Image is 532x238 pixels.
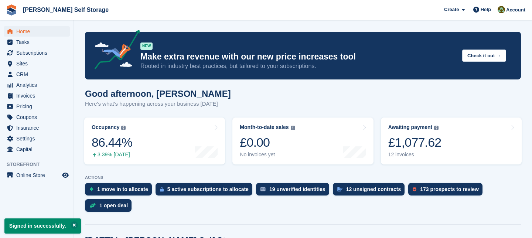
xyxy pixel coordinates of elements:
a: 1 move in to allocate [85,183,156,199]
a: menu [4,101,70,112]
a: menu [4,170,70,180]
img: move_ins_to_allocate_icon-fdf77a2bb77ea45bf5b3d319d69a93e2d87916cf1d5bf7949dd705db3b84f3ca.svg [89,187,93,191]
span: Analytics [16,80,61,90]
span: Help [481,6,491,13]
span: Online Store [16,170,61,180]
a: [PERSON_NAME] Self Storage [20,4,112,16]
div: 5 active subscriptions to allocate [167,186,249,192]
span: Home [16,26,61,37]
span: Pricing [16,101,61,112]
span: Insurance [16,123,61,133]
p: Here's what's happening across your business [DATE] [85,100,231,108]
span: Tasks [16,37,61,47]
a: menu [4,69,70,79]
p: ACTIONS [85,175,521,180]
img: verify_identity-adf6edd0f0f0b5bbfe63781bf79b02c33cf7c696d77639b501bdc392416b5a36.svg [260,187,266,191]
img: icon-info-grey-7440780725fd019a000dd9b08b2336e03edf1995a4989e88bcd33f0948082b44.svg [434,126,439,130]
a: menu [4,80,70,90]
h1: Good afternoon, [PERSON_NAME] [85,89,231,99]
a: menu [4,58,70,69]
div: £0.00 [240,135,295,150]
span: Account [506,6,525,14]
div: No invoices yet [240,152,295,158]
a: 19 unverified identities [256,183,333,199]
p: Signed in successfully. [4,218,81,234]
div: 3.39% [DATE] [92,152,132,158]
a: 5 active subscriptions to allocate [156,183,256,199]
p: Rooted in industry best practices, but tailored to your subscriptions. [140,62,456,70]
a: 173 prospects to review [408,183,486,199]
span: Subscriptions [16,48,61,58]
div: 86.44% [92,135,132,150]
img: contract_signature_icon-13c848040528278c33f63329250d36e43548de30e8caae1d1a13099fd9432cc5.svg [337,187,342,191]
p: Make extra revenue with our new price increases tool [140,51,456,62]
span: Sites [16,58,61,69]
a: menu [4,144,70,154]
div: NEW [140,42,153,50]
a: 12 unsigned contracts [333,183,409,199]
a: menu [4,48,70,58]
a: Preview store [61,171,70,180]
div: 12 unsigned contracts [346,186,401,192]
a: menu [4,123,70,133]
img: price-adjustments-announcement-icon-8257ccfd72463d97f412b2fc003d46551f7dbcb40ab6d574587a9cd5c0d94... [88,30,140,72]
a: 1 open deal [85,199,135,215]
a: Awaiting payment £1,077.62 12 invoices [381,118,522,164]
div: 173 prospects to review [420,186,479,192]
img: icon-info-grey-7440780725fd019a000dd9b08b2336e03edf1995a4989e88bcd33f0948082b44.svg [121,126,126,130]
span: Invoices [16,91,61,101]
a: menu [4,112,70,122]
img: prospect-51fa495bee0391a8d652442698ab0144808aea92771e9ea1ae160a38d050c398.svg [413,187,416,191]
div: 12 invoices [388,152,441,158]
img: active_subscription_to_allocate_icon-d502201f5373d7db506a760aba3b589e785aa758c864c3986d89f69b8ff3... [160,187,164,192]
a: menu [4,133,70,144]
span: Settings [16,133,61,144]
div: Occupancy [92,124,119,130]
img: deal-1b604bf984904fb50ccaf53a9ad4b4a5d6e5aea283cecdc64d6e3604feb123c2.svg [89,203,96,208]
a: menu [4,37,70,47]
div: 19 unverified identities [269,186,325,192]
div: 1 open deal [99,203,128,208]
span: Capital [16,144,61,154]
a: Month-to-date sales £0.00 No invoices yet [232,118,373,164]
div: £1,077.62 [388,135,441,150]
a: menu [4,91,70,101]
div: Awaiting payment [388,124,433,130]
img: Karl [498,6,505,13]
span: Create [444,6,459,13]
a: menu [4,26,70,37]
a: Occupancy 86.44% 3.39% [DATE] [84,118,225,164]
span: Coupons [16,112,61,122]
img: icon-info-grey-7440780725fd019a000dd9b08b2336e03edf1995a4989e88bcd33f0948082b44.svg [291,126,295,130]
span: CRM [16,69,61,79]
div: Month-to-date sales [240,124,289,130]
button: Check it out → [462,50,506,62]
span: Storefront [7,161,74,168]
img: stora-icon-8386f47178a22dfd0bd8f6a31ec36ba5ce8667c1dd55bd0f319d3a0aa187defe.svg [6,4,17,16]
div: 1 move in to allocate [97,186,148,192]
